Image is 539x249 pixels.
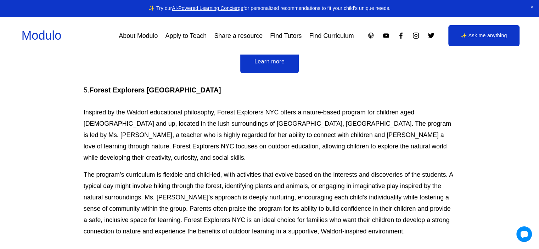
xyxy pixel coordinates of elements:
a: YouTube [382,32,390,39]
h4: 5. [84,85,456,95]
a: Share a resource [214,29,263,42]
a: Modulo [22,29,61,42]
a: Find Curriculum [309,29,354,42]
a: AI-Powered Learning Concierge [172,5,243,11]
a: About Modulo [119,29,158,42]
a: Instagram [412,32,420,39]
a: Find Tutors [270,29,302,42]
p: The program’s curriculum is flexible and child-led, with activities that evolve based on the inte... [84,169,456,237]
p: Inspired by the Waldorf educational philosophy, Forest Explorers NYC offers a nature-based progra... [84,107,456,163]
a: Apply to Teach [165,29,207,42]
strong: Forest Explorers [GEOGRAPHIC_DATA] [89,86,221,94]
a: Twitter [427,32,435,39]
a: Facebook [397,32,405,39]
a: Apple Podcasts [367,32,375,39]
a: ✨ Ask me anything [448,25,520,46]
a: Learn more [240,50,299,73]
